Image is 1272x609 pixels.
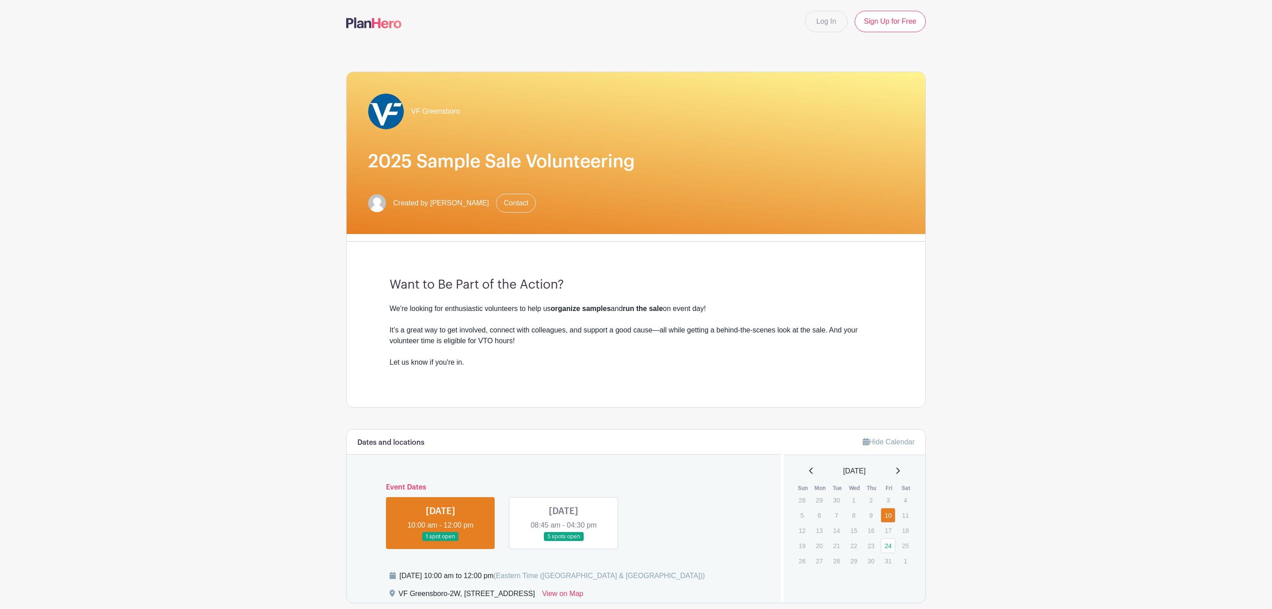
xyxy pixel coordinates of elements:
a: 10 [881,508,895,523]
p: 29 [812,493,827,507]
p: 8 [846,508,861,522]
p: 6 [812,508,827,522]
img: default-ce2991bfa6775e67f084385cd625a349d9dcbb7a52a09fb2fda1e96e2d18dcdb.png [368,194,386,212]
p: 20 [812,539,827,553]
img: VF_Icon_FullColor_CMYK-small.jpg [368,94,404,129]
th: Sun [794,484,812,493]
img: logo-507f7623f17ff9eddc593b1ce0a138ce2505c220e1c5a4e2b4648c50719b7d32.svg [346,17,402,28]
p: 1 [898,554,913,568]
p: 13 [812,524,827,537]
p: 9 [864,508,878,522]
th: Wed [846,484,863,493]
p: 14 [829,524,844,537]
span: (Eastern Time ([GEOGRAPHIC_DATA] & [GEOGRAPHIC_DATA])) [493,572,705,579]
p: 31 [881,554,895,568]
p: 28 [795,493,810,507]
p: 11 [898,508,913,522]
h1: 2025 Sample Sale Volunteering [368,151,904,172]
div: We're looking for enthusiastic volunteers to help us and on event day! It’s a great way to get in... [390,303,882,357]
p: 3 [881,493,895,507]
p: 22 [846,539,861,553]
span: VF Greensboro [411,106,460,117]
strong: organize samples [551,305,611,312]
th: Fri [880,484,898,493]
p: 28 [829,554,844,568]
a: 24 [881,538,895,553]
p: 27 [812,554,827,568]
a: Log In [805,11,847,32]
p: 23 [864,539,878,553]
p: 21 [829,539,844,553]
h6: Dates and locations [357,439,424,447]
div: VF Greensboro-2W, [STREET_ADDRESS] [399,588,535,603]
span: Created by [PERSON_NAME] [393,198,489,209]
span: [DATE] [843,466,865,477]
th: Tue [829,484,846,493]
p: 30 [864,554,878,568]
th: Mon [811,484,829,493]
th: Sat [898,484,915,493]
p: 2 [864,493,878,507]
strong: run the sale [623,305,663,312]
p: 19 [795,539,810,553]
h3: Want to Be Part of the Action? [390,277,882,293]
th: Thu [863,484,881,493]
p: 17 [881,524,895,537]
p: 16 [864,524,878,537]
p: 12 [795,524,810,537]
p: 15 [846,524,861,537]
a: Hide Calendar [863,438,915,446]
h6: Event Dates [379,483,749,492]
a: Sign Up for Free [855,11,926,32]
div: Let us know if you're in. [390,357,882,379]
p: 25 [898,539,913,553]
p: 26 [795,554,810,568]
p: 30 [829,493,844,507]
a: Contact [496,194,536,213]
p: 5 [795,508,810,522]
p: 4 [898,493,913,507]
p: 7 [829,508,844,522]
div: [DATE] 10:00 am to 12:00 pm [399,571,705,581]
p: 18 [898,524,913,537]
p: 1 [846,493,861,507]
a: View on Map [542,588,583,603]
p: 29 [846,554,861,568]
